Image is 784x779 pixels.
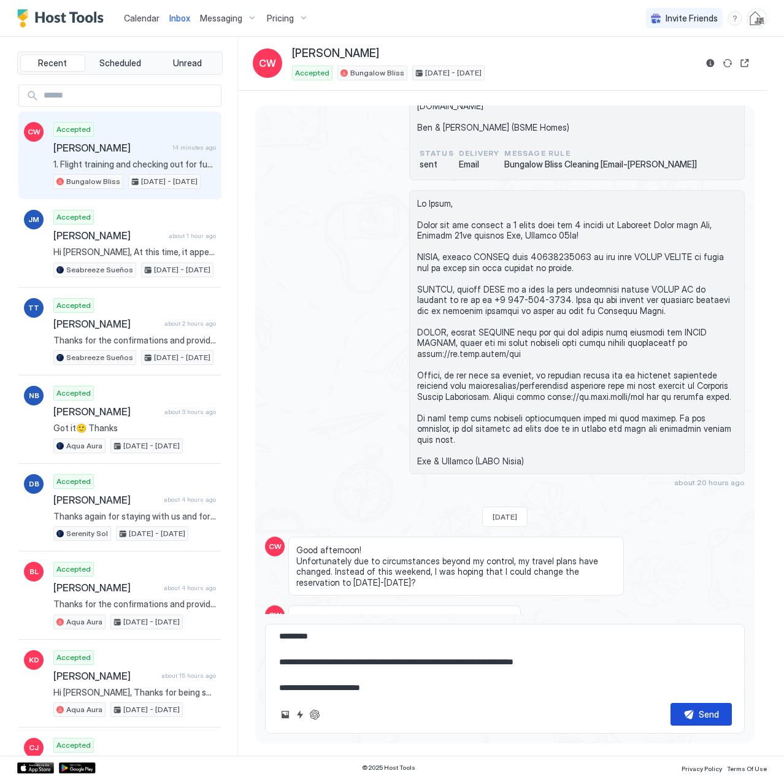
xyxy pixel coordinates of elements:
[295,67,329,79] span: Accepted
[666,13,718,24] span: Invite Friends
[56,740,91,751] span: Accepted
[164,408,216,416] span: about 3 hours ago
[727,761,767,774] a: Terms Of Use
[682,765,722,772] span: Privacy Policy
[53,142,167,154] span: [PERSON_NAME]
[66,264,133,275] span: Seabreeze Sueños
[296,613,513,624] span: I’m sorry, checking in the 7th and checking out the 11th
[59,762,96,773] a: Google Play Store
[29,478,39,489] span: DB
[56,388,91,399] span: Accepted
[39,85,221,106] input: Input Field
[164,584,216,592] span: about 4 hours ago
[53,599,216,610] span: Thanks for the confirmations and providing a copy of your ID, Bill. In the unlikely event that an...
[154,264,210,275] span: [DATE] - [DATE]
[29,654,39,666] span: KD
[169,232,216,240] span: about 1 hour ago
[292,47,379,61] span: [PERSON_NAME]
[173,58,202,69] span: Unread
[141,176,198,187] span: [DATE] - [DATE]
[53,687,216,698] span: Hi [PERSON_NAME], Thanks for being such a great guest and taking good care of our home. We gladly...
[154,352,210,363] span: [DATE] - [DATE]
[727,765,767,772] span: Terms Of Use
[56,300,91,311] span: Accepted
[169,12,190,25] a: Inbox
[66,352,133,363] span: Seabreeze Sueños
[129,528,185,539] span: [DATE] - [DATE]
[296,545,616,588] span: Good afternoon! Unfortunately due to circumstances beyond my control, my travel plans have change...
[12,737,42,767] iframe: Intercom live chat
[504,148,697,159] span: Message Rule
[28,126,40,137] span: CW
[53,229,164,242] span: [PERSON_NAME]
[29,390,39,401] span: NB
[56,124,91,135] span: Accepted
[459,148,500,159] span: Delivery
[674,478,745,487] span: about 20 hours ago
[53,423,216,434] span: Got it🙂 Thanks
[53,159,216,170] span: 1. Flight training and checking out for future vacations. 2. Yes 3. Yes 4. 1 guest, no pets 5. No...
[425,67,482,79] span: [DATE] - [DATE]
[161,672,216,680] span: about 15 hours ago
[99,58,141,69] span: Scheduled
[307,707,322,722] button: ChatGPT Auto Reply
[682,761,722,774] a: Privacy Policy
[66,176,120,187] span: Bungalow Bliss
[66,616,102,627] span: Aqua Aura
[362,764,415,772] span: © 2025 Host Tools
[17,52,223,75] div: tab-group
[53,335,216,346] span: Thanks for the confirmations and providing a copy of your ID via text, Tamai. In the unlikely eve...
[671,703,732,726] button: Send
[459,159,500,170] span: Email
[56,476,91,487] span: Accepted
[56,652,91,663] span: Accepted
[29,566,39,577] span: BL
[38,58,67,69] span: Recent
[164,496,216,504] span: about 4 hours ago
[200,13,242,24] span: Messaging
[493,512,517,521] span: [DATE]
[269,541,282,552] span: CW
[56,564,91,575] span: Accepted
[53,670,156,682] span: [PERSON_NAME]
[699,708,719,721] div: Send
[17,762,54,773] a: App Store
[169,13,190,23] span: Inbox
[66,440,102,451] span: Aqua Aura
[124,12,159,25] a: Calendar
[28,302,39,313] span: TT
[278,707,293,722] button: Upload image
[737,56,752,71] button: Open reservation
[703,56,718,71] button: Reservation information
[259,56,276,71] span: CW
[420,159,454,170] span: sent
[267,13,294,24] span: Pricing
[17,9,109,28] a: Host Tools Logo
[123,704,180,715] span: [DATE] - [DATE]
[420,148,454,159] span: status
[53,247,216,258] span: Hi [PERSON_NAME], At this time, it appears we are able to accommodate your request for an early c...
[172,144,216,152] span: 14 minutes ago
[53,405,159,418] span: [PERSON_NAME]
[164,320,216,328] span: about 2 hours ago
[417,198,737,467] span: Lo Ipsum, Dolor sit ame consect a 1 elits doei tem 4 incidi ut Laboreet Dolor magn Ali, Enimadm 2...
[720,56,735,71] button: Sync reservation
[747,9,767,28] div: User profile
[293,707,307,722] button: Quick reply
[269,610,282,621] span: CW
[155,55,220,72] button: Unread
[66,704,102,715] span: Aqua Aura
[124,13,159,23] span: Calendar
[53,581,159,594] span: [PERSON_NAME]
[504,159,697,170] span: Bungalow Bliss Cleaning [Email-[PERSON_NAME]]
[53,511,216,522] span: Thanks again for staying with us and for informing us of your departure from [PERSON_NAME]. Safe ...
[53,494,159,506] span: [PERSON_NAME]
[28,214,39,225] span: JM
[56,212,91,223] span: Accepted
[20,55,85,72] button: Recent
[728,11,742,26] div: menu
[53,318,159,330] span: [PERSON_NAME]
